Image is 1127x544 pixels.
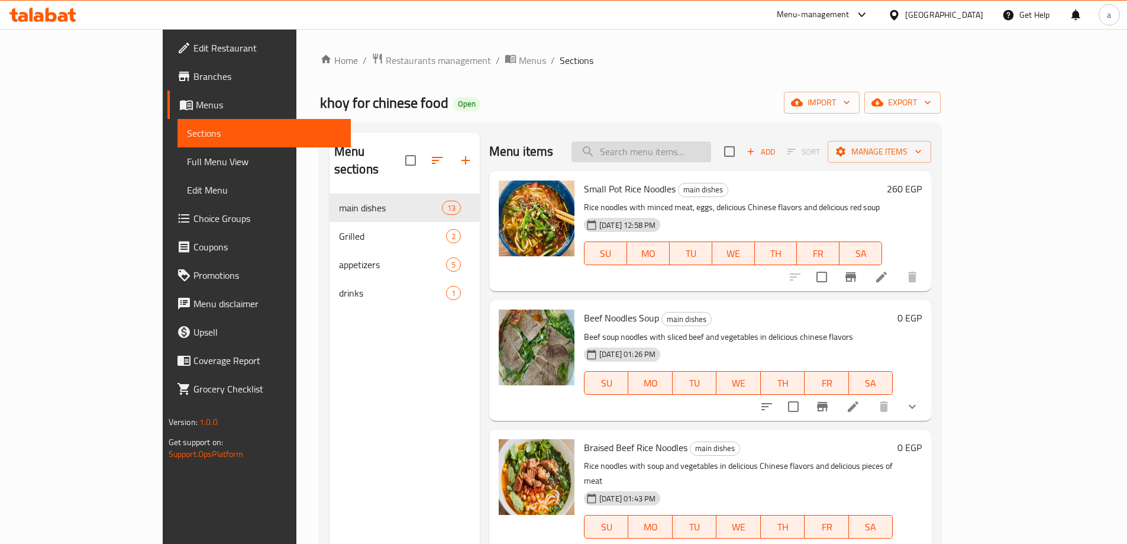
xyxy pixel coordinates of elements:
[320,53,941,68] nav: breadcrumb
[442,201,461,215] div: items
[489,143,554,160] h2: Menu items
[809,519,844,536] span: FR
[167,318,351,346] a: Upsell
[330,194,480,222] div: main dishes13
[187,183,341,197] span: Edit Menu
[632,245,665,262] span: MO
[446,286,461,300] div: items
[808,392,837,421] button: Branch-specific-item
[898,263,926,291] button: delete
[793,95,850,110] span: import
[177,176,351,204] a: Edit Menu
[339,229,446,243] span: Grilled
[584,309,659,327] span: Beef Noodles Soup
[187,126,341,140] span: Sections
[589,519,624,536] span: SU
[753,392,781,421] button: sort-choices
[849,371,893,395] button: SA
[496,53,500,67] li: /
[167,233,351,261] a: Coupons
[584,242,627,265] button: SU
[551,53,555,67] li: /
[584,459,893,488] p: Rice noodles with soup and vegetables in delicious Chinese flavors and delicious pieces of meat
[897,439,922,456] h6: 0 EGP
[837,144,922,159] span: Manage items
[673,515,716,539] button: TU
[633,519,667,536] span: MO
[177,147,351,176] a: Full Menu View
[712,242,755,265] button: WE
[674,245,708,262] span: TU
[846,400,860,414] a: Edit menu item
[196,98,341,112] span: Menus
[677,519,712,536] span: TU
[177,119,351,147] a: Sections
[167,204,351,233] a: Choice Groups
[320,89,448,116] span: khoy for chinese food
[628,371,672,395] button: MO
[690,442,740,456] div: main dishes
[499,310,574,385] img: Beef Noodles Soup
[187,154,341,169] span: Full Menu View
[781,394,806,419] span: Select to update
[571,141,711,162] input: search
[864,92,941,114] button: export
[745,145,777,159] span: Add
[627,242,670,265] button: MO
[193,297,341,311] span: Menu disclaimer
[169,434,223,450] span: Get support on:
[854,519,888,536] span: SA
[330,279,480,307] div: drinks1
[761,515,805,539] button: TH
[780,143,828,161] span: Select section first
[755,242,797,265] button: TH
[661,312,712,326] div: main dishes
[809,375,844,392] span: FR
[784,92,860,114] button: import
[584,439,687,456] span: Braised Beef Rice Noodles
[519,53,546,67] span: Menus
[386,53,491,67] span: Restaurants management
[446,257,461,272] div: items
[447,288,460,299] span: 1
[690,442,740,455] span: main dishes
[717,245,750,262] span: WE
[898,392,926,421] button: show more
[363,53,367,67] li: /
[505,53,546,68] a: Menus
[677,375,712,392] span: TU
[595,220,660,231] span: [DATE] 12:58 PM
[339,201,442,215] div: main dishes
[447,259,460,271] span: 5
[584,180,676,198] span: Small Pot Rice Noodles
[584,371,628,395] button: SU
[679,183,728,197] span: main dishes
[595,349,660,360] span: [DATE] 01:26 PM
[584,330,893,345] p: Beef soup noodles with sliced beef and vegetables in delicious chinese flavors
[766,519,800,536] span: TH
[372,53,491,68] a: Restaurants management
[169,414,198,430] span: Version:
[887,181,922,197] h6: 260 EGP
[716,371,760,395] button: WE
[874,270,889,284] a: Edit menu item
[828,141,931,163] button: Manage items
[167,91,351,119] a: Menus
[905,8,983,21] div: [GEOGRAPHIC_DATA]
[446,229,461,243] div: items
[760,245,793,262] span: TH
[854,375,888,392] span: SA
[897,310,922,326] h6: 0 EGP
[844,245,877,262] span: SA
[716,515,760,539] button: WE
[662,313,711,326] span: main dishes
[560,53,593,67] span: Sections
[447,231,460,242] span: 2
[589,245,622,262] span: SU
[584,200,882,215] p: Rice noodles with minced meat, eggs, delicious Chinese flavors and delicious red soup
[193,382,341,396] span: Grocery Checklist
[589,375,624,392] span: SU
[330,189,480,312] nav: Menu sections
[721,375,755,392] span: WE
[199,414,218,430] span: 1.0.0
